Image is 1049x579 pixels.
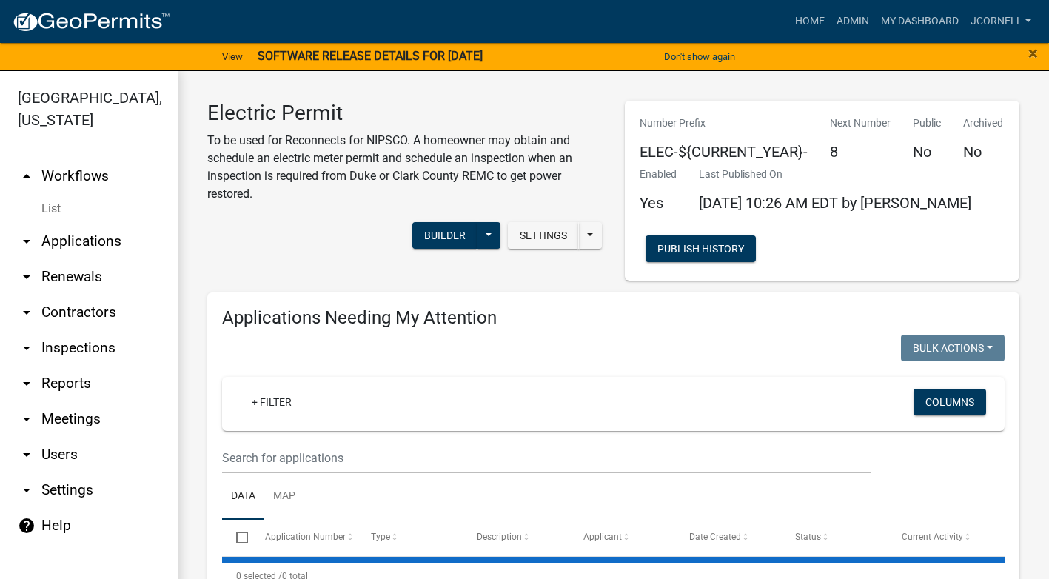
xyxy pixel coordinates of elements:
[699,194,971,212] span: [DATE] 10:26 AM EDT by [PERSON_NAME]
[222,520,250,555] datatable-header-cell: Select
[250,520,356,555] datatable-header-cell: Application Number
[477,532,522,542] span: Description
[18,446,36,463] i: arrow_drop_down
[371,532,390,542] span: Type
[913,116,941,131] p: Public
[640,194,677,212] h5: Yes
[640,143,808,161] h5: ELEC-${CURRENT_YEAR}-
[207,101,603,126] h3: Electric Permit
[658,44,741,69] button: Don't show again
[963,143,1003,161] h5: No
[357,520,463,555] datatable-header-cell: Type
[18,304,36,321] i: arrow_drop_down
[265,532,346,542] span: Application Number
[222,473,264,521] a: Data
[675,520,781,555] datatable-header-cell: Date Created
[888,520,993,555] datatable-header-cell: Current Activity
[831,7,875,36] a: Admin
[830,116,891,131] p: Next Number
[965,7,1037,36] a: jcornell
[875,7,965,36] a: My Dashboard
[222,307,1005,329] h4: Applications Needing My Attention
[18,410,36,428] i: arrow_drop_down
[412,222,477,249] button: Builder
[569,520,675,555] datatable-header-cell: Applicant
[902,532,963,542] span: Current Activity
[901,335,1005,361] button: Bulk Actions
[914,389,986,415] button: Columns
[640,167,677,182] p: Enabled
[646,235,756,262] button: Publish History
[18,481,36,499] i: arrow_drop_down
[18,232,36,250] i: arrow_drop_down
[508,222,579,249] button: Settings
[963,116,1003,131] p: Archived
[18,167,36,185] i: arrow_drop_up
[18,517,36,535] i: help
[258,49,483,63] strong: SOFTWARE RELEASE DETAILS FOR [DATE]
[795,532,821,542] span: Status
[646,244,756,255] wm-modal-confirm: Workflow Publish History
[583,532,622,542] span: Applicant
[789,7,831,36] a: Home
[264,473,304,521] a: Map
[18,268,36,286] i: arrow_drop_down
[207,132,603,203] p: To be used for Reconnects for NIPSCO. A homeowner may obtain and schedule an electric meter permi...
[1028,43,1038,64] span: ×
[689,532,741,542] span: Date Created
[18,339,36,357] i: arrow_drop_down
[781,520,887,555] datatable-header-cell: Status
[240,389,304,415] a: + Filter
[222,443,871,473] input: Search for applications
[640,116,808,131] p: Number Prefix
[1028,44,1038,62] button: Close
[463,520,569,555] datatable-header-cell: Description
[18,375,36,392] i: arrow_drop_down
[830,143,891,161] h5: 8
[699,167,971,182] p: Last Published On
[913,143,941,161] h5: No
[216,44,249,69] a: View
